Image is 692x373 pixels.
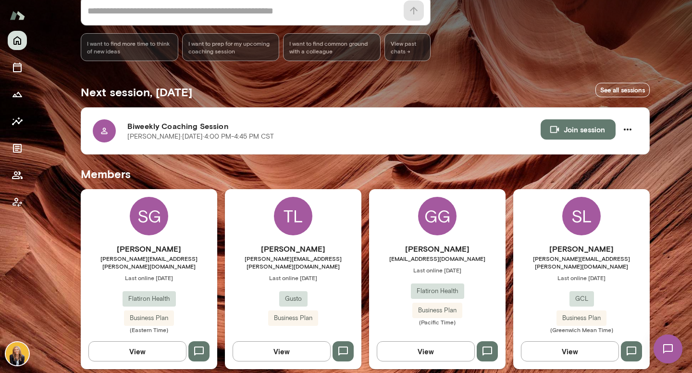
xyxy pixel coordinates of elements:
[8,58,27,77] button: Sessions
[369,266,506,274] span: Last online [DATE]
[562,197,601,235] div: SL
[81,166,650,181] h5: Members
[124,313,174,323] span: Business Plan
[513,274,650,282] span: Last online [DATE]
[225,274,361,282] span: Last online [DATE]
[513,243,650,255] h6: [PERSON_NAME]
[289,39,374,55] span: I want to find common ground with a colleague
[595,83,650,98] a: See all sessions
[569,294,594,304] span: GCL
[411,286,464,296] span: Flatiron Health
[283,33,381,61] div: I want to find common ground with a colleague
[81,274,217,282] span: Last online [DATE]
[8,85,27,104] button: Growth Plan
[81,243,217,255] h6: [PERSON_NAME]
[541,119,616,140] button: Join session
[81,33,178,61] div: I want to find more time to think of new ideas
[8,166,27,185] button: Members
[8,139,27,158] button: Documents
[88,341,186,361] button: View
[81,255,217,270] span: [PERSON_NAME][EMAIL_ADDRESS][PERSON_NAME][DOMAIN_NAME]
[87,39,172,55] span: I want to find more time to think of new ideas
[556,313,606,323] span: Business Plan
[279,294,308,304] span: Gusto
[8,31,27,50] button: Home
[521,341,619,361] button: View
[10,6,25,25] img: Mento
[225,243,361,255] h6: [PERSON_NAME]
[81,326,217,334] span: (Eastern Time)
[81,84,192,100] h5: Next session, [DATE]
[225,255,361,270] span: [PERSON_NAME][EMAIL_ADDRESS][PERSON_NAME][DOMAIN_NAME]
[369,243,506,255] h6: [PERSON_NAME]
[127,132,274,141] p: [PERSON_NAME] · [DATE] · 4:00 PM-4:45 PM CST
[369,255,506,262] span: [EMAIL_ADDRESS][DOMAIN_NAME]
[274,197,312,235] div: TL
[130,197,168,235] div: SG
[127,120,541,132] h6: Biweekly Coaching Session
[8,112,27,131] button: Insights
[369,318,506,326] span: (Pacific Time)
[377,341,475,361] button: View
[513,255,650,270] span: [PERSON_NAME][EMAIL_ADDRESS][PERSON_NAME][DOMAIN_NAME]
[182,33,280,61] div: I want to prep for my upcoming coaching session
[418,197,457,235] div: GG
[412,306,462,315] span: Business Plan
[384,33,431,61] span: View past chats ->
[268,313,318,323] span: Business Plan
[513,326,650,334] span: (Greenwich Mean Time)
[6,342,29,365] img: Leah Beltz
[233,341,331,361] button: View
[123,294,176,304] span: Flatiron Health
[8,193,27,212] button: Client app
[188,39,273,55] span: I want to prep for my upcoming coaching session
